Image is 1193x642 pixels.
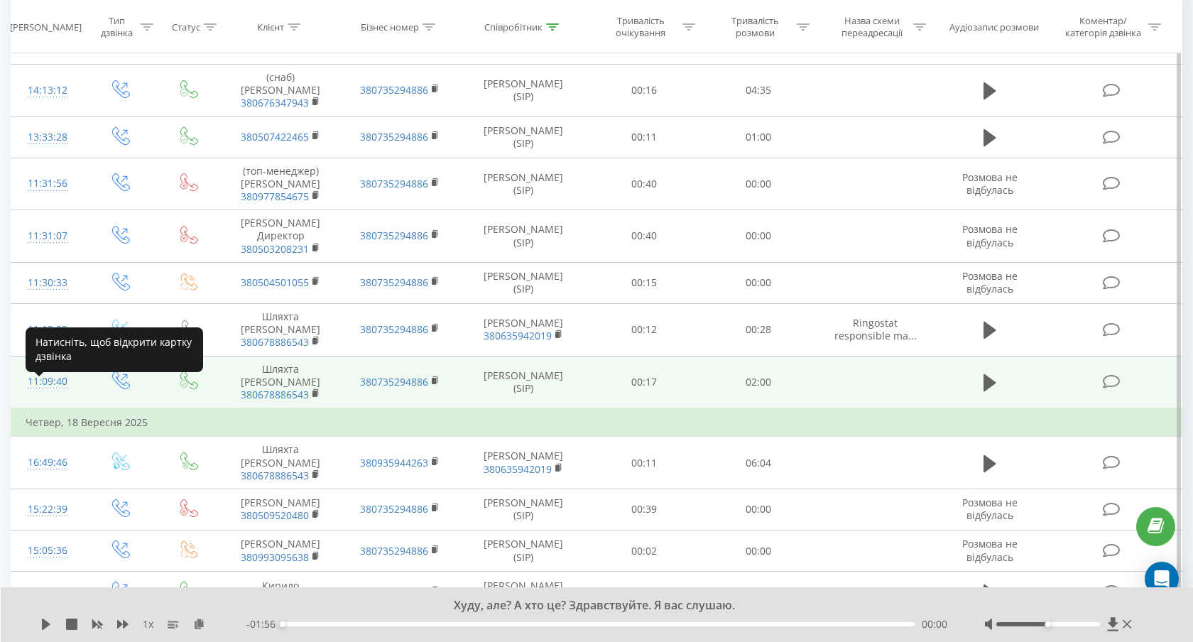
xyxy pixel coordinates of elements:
[962,170,1018,197] span: Розмова не відбулась
[360,456,428,469] a: 380935944263
[922,617,947,631] span: 00:00
[222,572,340,613] td: Кирило
[360,177,428,190] a: 380735294886
[484,21,543,33] div: Співробітник
[241,550,309,564] a: 380993095638
[1045,621,1051,627] div: Accessibility label
[962,496,1018,522] span: Розмова не відбулась
[26,222,70,250] div: 11:31:07
[222,531,340,572] td: [PERSON_NAME]
[172,21,200,33] div: Статус
[222,489,340,530] td: [PERSON_NAME]
[241,190,309,203] a: 380977854675
[26,170,70,197] div: 11:31:56
[459,437,587,489] td: [PERSON_NAME]
[459,262,587,303] td: [PERSON_NAME] (SIP)
[360,502,428,516] a: 380735294886
[484,462,552,476] a: 380635942019
[26,124,70,151] div: 13:33:28
[962,537,1018,563] span: Розмова не відбулась
[241,242,309,256] a: 380503208231
[587,437,702,489] td: 00:11
[26,496,70,523] div: 15:22:39
[26,269,70,297] div: 11:30:33
[241,508,309,522] a: 380509520480
[702,572,816,613] td: 14:48
[222,210,340,263] td: [PERSON_NAME] Директор
[360,130,428,143] a: 380735294886
[459,64,587,116] td: [PERSON_NAME] (SIP)
[222,158,340,210] td: (топ-менеджер) [PERSON_NAME]
[26,316,70,344] div: 11:13:33
[702,262,816,303] td: 00:00
[361,21,419,33] div: Бізнес номер
[241,276,309,289] a: 380504501055
[222,437,340,489] td: Шляхта [PERSON_NAME]
[459,210,587,263] td: [PERSON_NAME] (SIP)
[702,210,816,263] td: 00:00
[587,262,702,303] td: 00:15
[587,116,702,158] td: 00:11
[26,449,70,477] div: 16:49:46
[702,531,816,572] td: 00:00
[222,64,340,116] td: (снаб) [PERSON_NAME]
[702,158,816,210] td: 00:00
[834,15,910,39] div: Назва схеми переадресації
[241,469,309,482] a: 380678886543
[360,375,428,388] a: 380735294886
[587,572,702,613] td: 00:19
[702,489,816,530] td: 00:00
[587,210,702,263] td: 00:40
[459,116,587,158] td: [PERSON_NAME] (SIP)
[26,77,70,104] div: 14:13:12
[241,96,309,109] a: 380676347943
[702,437,816,489] td: 06:04
[587,356,702,408] td: 00:17
[587,304,702,357] td: 00:12
[241,130,309,143] a: 380507422465
[222,304,340,357] td: Шляхта [PERSON_NAME]
[587,531,702,572] td: 00:02
[949,21,1039,33] div: Аудіозапис розмови
[717,15,793,39] div: Тривалість розмови
[360,322,428,336] a: 380735294886
[97,15,137,39] div: Тип дзвінка
[26,578,70,606] div: 14:36:25
[26,368,70,396] div: 11:09:40
[702,304,816,357] td: 00:28
[143,617,153,631] span: 1 x
[702,356,816,408] td: 02:00
[459,304,587,357] td: [PERSON_NAME]
[360,83,428,97] a: 380735294886
[459,356,587,408] td: [PERSON_NAME] (SIP)
[1145,562,1179,596] div: Open Intercom Messenger
[241,388,309,401] a: 380678886543
[241,335,309,349] a: 380678886543
[360,585,428,599] a: 380735294886
[459,531,587,572] td: [PERSON_NAME] (SIP)
[587,64,702,116] td: 00:16
[962,269,1018,295] span: Розмова не відбулась
[10,21,82,33] div: [PERSON_NAME]
[222,356,340,408] td: Шляхта [PERSON_NAME]
[280,621,285,627] div: Accessibility label
[1062,15,1145,39] div: Коментар/категорія дзвінка
[587,489,702,530] td: 00:39
[702,116,816,158] td: 01:00
[587,158,702,210] td: 00:40
[360,276,428,289] a: 380735294886
[360,544,428,557] a: 380735294886
[26,537,70,565] div: 15:05:36
[26,327,203,372] div: Натисніть, щоб відкрити картку дзвінка
[834,316,917,342] span: Ringostat responsible ma...
[603,15,679,39] div: Тривалість очікування
[459,158,587,210] td: [PERSON_NAME] (SIP)
[257,21,284,33] div: Клієнт
[484,329,552,342] a: 380635942019
[246,617,283,631] span: - 01:56
[702,64,816,116] td: 04:35
[459,572,587,613] td: [PERSON_NAME] (SIP)
[459,489,587,530] td: [PERSON_NAME] (SIP)
[962,222,1018,249] span: Розмова не відбулась
[360,229,428,242] a: 380735294886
